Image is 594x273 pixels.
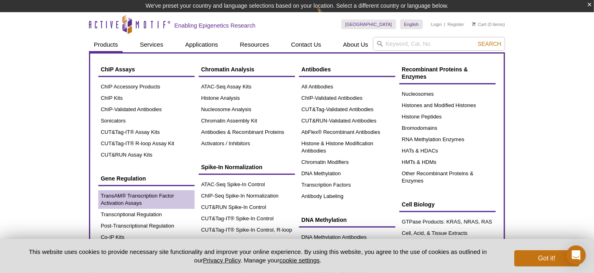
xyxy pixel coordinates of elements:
li: (0 items) [472,19,505,29]
div: Open Intercom Messenger [566,245,586,265]
a: CUT&Tag-IT® Spike-In Control [199,213,295,224]
a: Sonicators [98,115,195,127]
a: RNA Methylation Enzymes [399,134,496,145]
a: ChIP-Validated Antibodies [299,92,395,104]
a: Transcription Factors [299,179,395,191]
a: Nucleosome Analysis [199,104,295,115]
a: ChIP Kits [98,92,195,104]
a: Co-IP Kits [98,232,195,243]
a: Spike-In Normalization [199,159,295,175]
a: CUT&RUN Spike-In Control [199,202,295,213]
a: DNA Methylation [299,212,395,228]
a: All Antibodies [299,81,395,92]
a: ChIP Accessory Products [98,81,195,92]
span: Search [478,41,501,47]
a: ChIP Assays [98,62,195,77]
a: Cell, Acid, & Tissue Extracts [399,228,496,239]
a: Antibody Labeling [299,191,395,202]
a: Other Recombinant Proteins & Enzymes [399,168,496,187]
a: Register [447,21,464,27]
a: CUT&Tag-Validated Antibodies [299,104,395,115]
button: Got it! [514,250,579,267]
input: Keyword, Cat. No. [373,37,505,51]
h2: Enabling Epigenetics Research [174,22,256,29]
a: Chromatin Modifiers [299,157,395,168]
a: CUT&Tag-IT® Assay Kits [98,127,195,138]
a: Resources [235,37,274,52]
a: [GEOGRAPHIC_DATA] [341,19,396,29]
a: Post-Transcriptional Regulation [98,220,195,232]
a: Cell Biology [399,197,496,212]
a: Bromodomains [399,123,496,134]
span: Chromatin Analysis [201,66,254,73]
a: Services [135,37,168,52]
span: ChIP Assays [101,66,135,73]
a: Products [89,37,123,52]
a: Transcriptional Regulation [98,209,195,220]
a: DNA Methylation Antibodies [299,232,395,243]
p: This website uses cookies to provide necessary site functionality and improve your online experie... [15,247,501,264]
a: CUT&RUN Assay Kits [98,149,195,161]
a: Login [431,21,442,27]
a: ATAC-Seq Spike-In Control [199,179,295,190]
img: Your Cart [472,22,476,26]
a: English [400,19,423,29]
a: CUT&Tag-IT® R-loop Assay Kit [98,138,195,149]
a: Histone Analysis [199,92,295,104]
button: cookie settings [280,257,320,264]
a: Cart [472,21,486,27]
a: Contact Us [286,37,326,52]
a: Histones and Modified Histones [399,100,496,111]
a: Activators / Inhibitors [199,138,295,149]
button: Search [475,40,504,47]
a: Applications [180,37,223,52]
span: Recombinant Proteins & Enzymes [402,66,468,80]
a: About Us [338,37,373,52]
a: TransAM® Transcription Factor Activation Assays [98,190,195,209]
span: Spike-In Normalization [201,164,262,170]
span: DNA Methylation [301,217,347,223]
span: Antibodies [301,66,331,73]
a: DNA Methylation [299,168,395,179]
a: ChIP-Seq Spike-In Normalization [199,190,295,202]
a: HMTs & HDMs [399,157,496,168]
a: Antibodies & Recombinant Proteins [199,127,295,138]
a: Chromatin Analysis [199,62,295,77]
a: Histone Peptides [399,111,496,123]
a: AbFlex® Recombinant Antibodies [299,127,395,138]
span: Gene Regulation [101,175,146,182]
a: CUT&Tag-IT® Spike-In Control, R-loop [199,224,295,236]
a: Privacy Policy [203,257,241,264]
a: Chromatin Assembly Kit [199,115,295,127]
a: Nucleosomes [399,88,496,100]
a: ATAC-Seq Assay Kits [199,81,295,92]
a: ChIP-Validated Antibodies [98,104,195,115]
a: HATs & HDACs [399,145,496,157]
li: | [444,19,445,29]
a: CUT&RUN-Validated Antibodies [299,115,395,127]
a: Histone & Histone Modification Antibodies [299,138,395,157]
a: GTPase Products: KRAS, NRAS, RAS [399,216,496,228]
img: Change Here [317,6,338,25]
span: Cell Biology [402,201,435,208]
a: Antibodies [299,62,395,77]
a: Gene Regulation [98,171,195,186]
a: Recombinant Proteins & Enzymes [399,62,496,84]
